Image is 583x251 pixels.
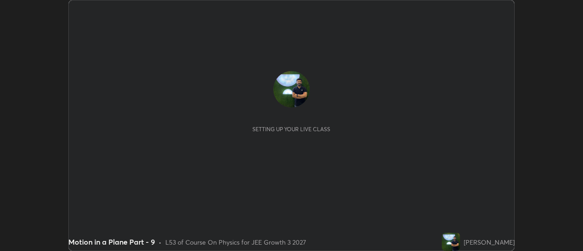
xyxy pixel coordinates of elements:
[159,237,162,247] div: •
[273,71,310,108] img: f0fae9d97c1e44ffb6a168521d894f25.jpg
[68,236,155,247] div: Motion in a Plane Part - 9
[464,237,515,247] div: [PERSON_NAME]
[442,233,460,251] img: f0fae9d97c1e44ffb6a168521d894f25.jpg
[252,126,330,133] div: Setting up your live class
[165,237,306,247] div: L53 of Course On Physics for JEE Growth 3 2027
